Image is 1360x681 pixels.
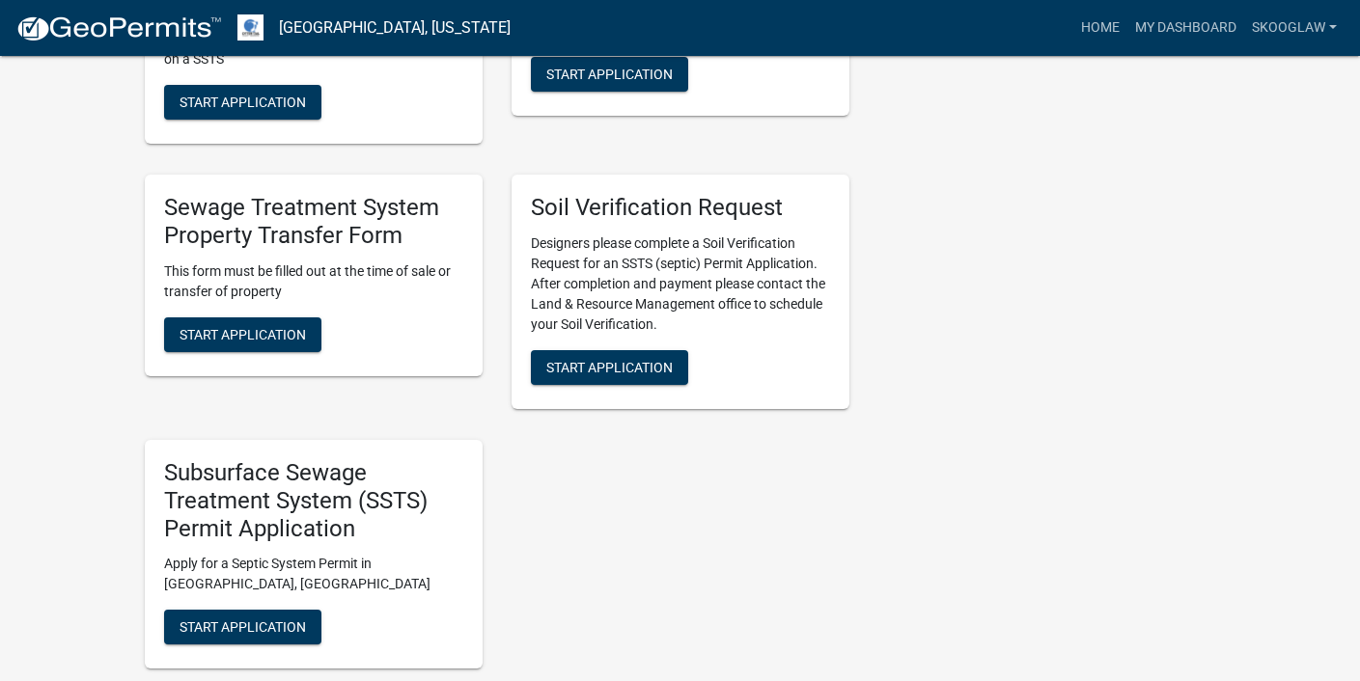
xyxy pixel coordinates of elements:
[531,233,830,335] p: Designers please complete a Soil Verification Request for an SSTS (septic) Permit Application. Af...
[531,194,830,222] h5: Soil Verification Request
[164,85,321,120] button: Start Application
[546,67,673,82] span: Start Application
[180,619,306,635] span: Start Application
[180,326,306,341] span: Start Application
[1127,10,1244,46] a: My Dashboard
[237,14,264,41] img: Otter Tail County, Minnesota
[1244,10,1345,46] a: SkoogLaw
[164,261,463,302] p: This form must be filled out at the time of sale or transfer of property
[164,317,321,352] button: Start Application
[531,57,688,92] button: Start Application
[531,350,688,385] button: Start Application
[1073,10,1127,46] a: Home
[164,554,463,594] p: Apply for a Septic System Permit in [GEOGRAPHIC_DATA], [GEOGRAPHIC_DATA]
[180,95,306,110] span: Start Application
[164,610,321,644] button: Start Application
[164,194,463,250] h5: Sewage Treatment System Property Transfer Form
[164,459,463,542] h5: Subsurface Sewage Treatment System (SSTS) Permit Application
[546,360,673,375] span: Start Application
[279,12,511,44] a: [GEOGRAPHIC_DATA], [US_STATE]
